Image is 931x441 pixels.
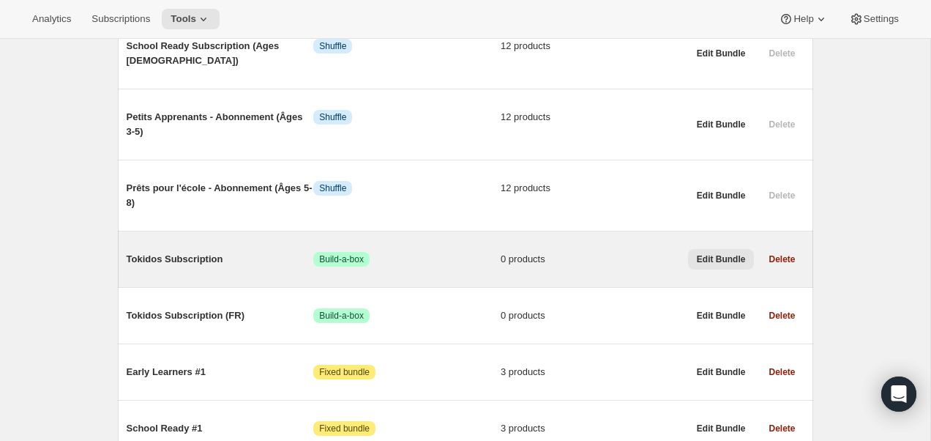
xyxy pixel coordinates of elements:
span: Edit Bundle [697,253,746,265]
span: Edit Bundle [697,310,746,322]
span: Shuffle [319,182,346,194]
span: Early Learners #1 [127,365,314,379]
span: 12 products [501,181,688,196]
span: Build-a-box [319,310,364,322]
span: Delete [769,366,795,378]
button: Delete [760,305,804,326]
span: Tokidos Subscription (FR) [127,308,314,323]
span: Build-a-box [319,253,364,265]
button: Edit Bundle [688,418,755,439]
button: Edit Bundle [688,305,755,326]
span: Analytics [32,13,71,25]
span: 0 products [501,308,688,323]
span: Edit Bundle [697,366,746,378]
button: Edit Bundle [688,114,755,135]
button: Delete [760,249,804,270]
span: Fixed bundle [319,423,370,434]
span: Shuffle [319,111,346,123]
span: Tools [171,13,196,25]
button: Edit Bundle [688,362,755,382]
button: Help [770,9,837,29]
div: Open Intercom Messenger [881,377,916,412]
button: Settings [840,9,908,29]
span: Shuffle [319,40,346,52]
span: Edit Bundle [697,48,746,59]
span: Edit Bundle [697,190,746,201]
span: 12 products [501,39,688,53]
span: School Ready #1 [127,421,314,436]
span: Prêts pour l'école - Abonnement (Âges 5-8) [127,181,314,210]
span: School Ready Subscription (Ages [DEMOGRAPHIC_DATA]) [127,39,314,68]
span: Tokidos Subscription [127,252,314,267]
span: Edit Bundle [697,423,746,434]
button: Edit Bundle [688,185,755,206]
span: Delete [769,253,795,265]
span: Petits Apprenants - Abonnement (Âges 3-5) [127,110,314,139]
span: 12 products [501,110,688,125]
span: Fixed bundle [319,366,370,378]
button: Edit Bundle [688,43,755,64]
button: Delete [760,362,804,382]
span: Delete [769,423,795,434]
span: Edit Bundle [697,119,746,130]
span: Settings [864,13,899,25]
span: Delete [769,310,795,322]
button: Edit Bundle [688,249,755,270]
button: Tools [162,9,220,29]
button: Analytics [23,9,80,29]
button: Delete [760,418,804,439]
button: Subscriptions [83,9,159,29]
span: 3 products [501,365,688,379]
span: 0 products [501,252,688,267]
span: 3 products [501,421,688,436]
span: Help [793,13,813,25]
span: Subscriptions [91,13,150,25]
